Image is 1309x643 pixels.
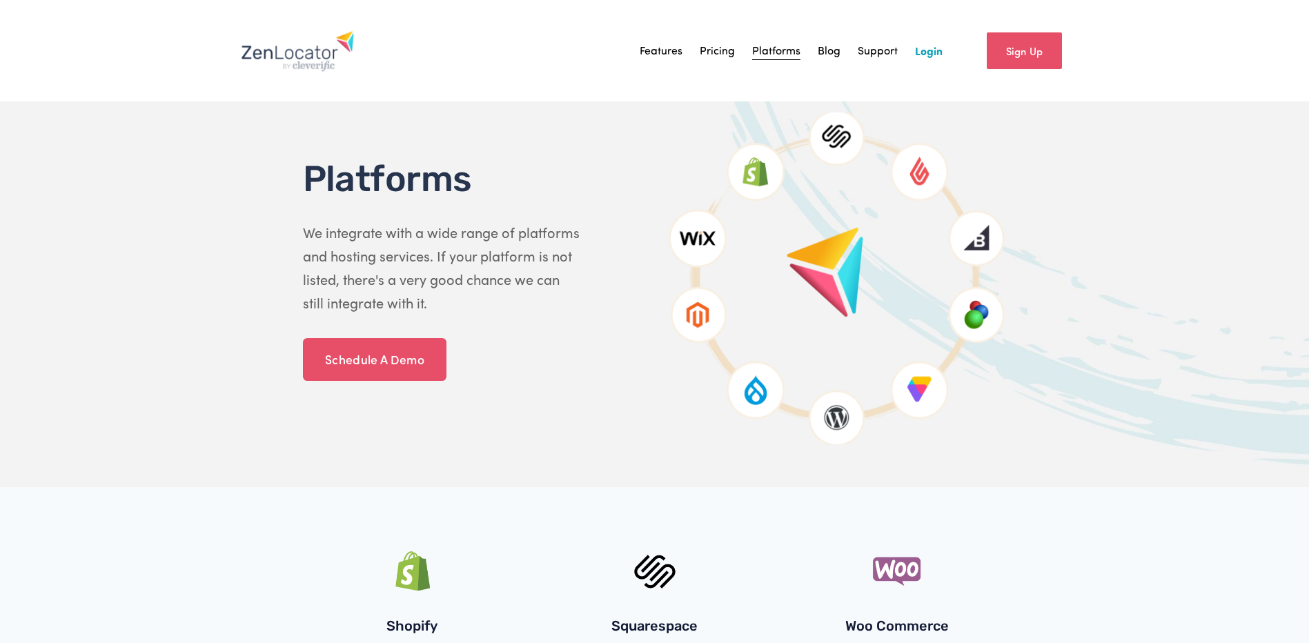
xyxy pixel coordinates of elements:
[545,547,764,595] a: Squarespace logo
[303,157,472,200] span: Platforms
[303,547,522,595] a: Shopify logo
[845,617,949,634] span: Woo Commerce
[303,338,447,381] a: Schedule A Demo
[611,617,698,634] span: Squarespace
[640,41,682,61] a: Features
[787,547,1006,595] a: Woo Commerce logo
[303,223,583,312] span: We integrate with a wide range of platforms and hosting services. If your platform is not listed,...
[752,41,800,61] a: Platforms
[915,41,943,61] a: Login
[241,30,355,72] img: Zenlocator
[700,41,735,61] a: Pricing
[386,617,437,634] span: Shopify
[858,41,898,61] a: Support
[987,32,1062,69] a: Sign Up
[818,41,840,61] a: Blog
